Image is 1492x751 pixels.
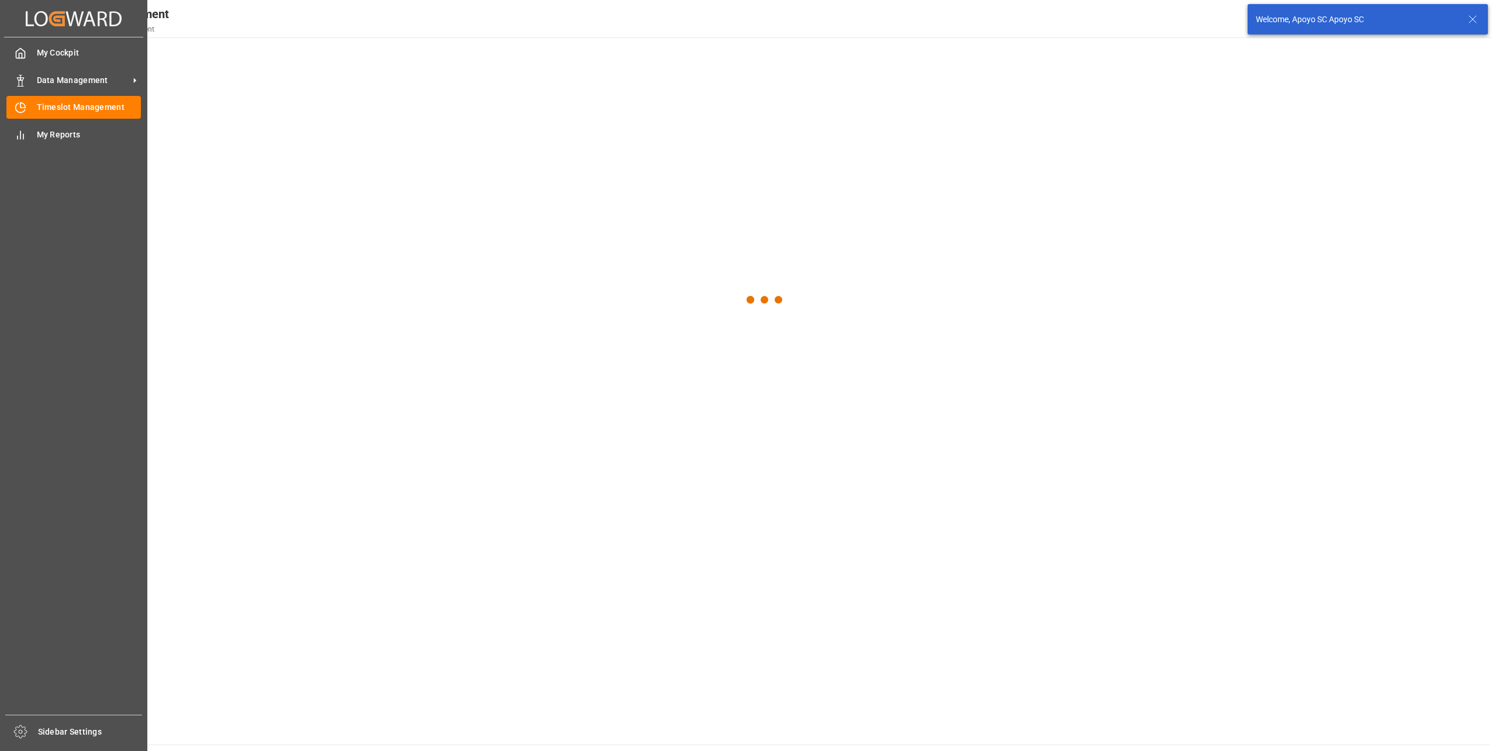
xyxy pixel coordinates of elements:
[1256,13,1457,26] div: Welcome, Apoyo SC Apoyo SC
[6,42,141,64] a: My Cockpit
[6,96,141,119] a: Timeslot Management
[37,101,141,113] span: Timeslot Management
[6,123,141,146] a: My Reports
[37,74,129,87] span: Data Management
[37,47,141,59] span: My Cockpit
[37,129,141,141] span: My Reports
[38,726,143,738] span: Sidebar Settings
